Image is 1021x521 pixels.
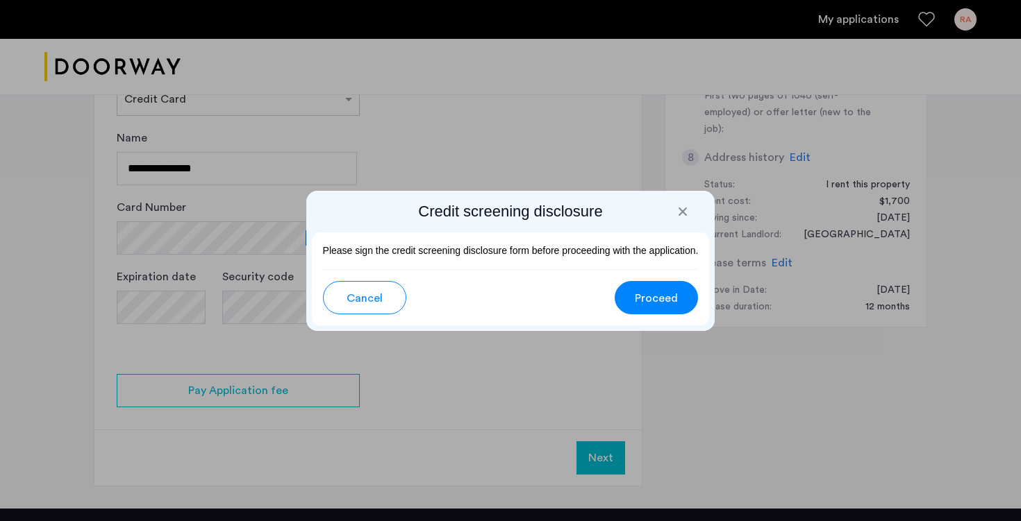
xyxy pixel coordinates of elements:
span: Cancel [347,290,383,307]
p: Please sign the credit screening disclosure form before proceeding with the application. [323,244,699,258]
h2: Credit screening disclosure [312,202,710,221]
span: Proceed [635,290,678,307]
button: button [615,281,698,314]
button: button [323,281,406,314]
